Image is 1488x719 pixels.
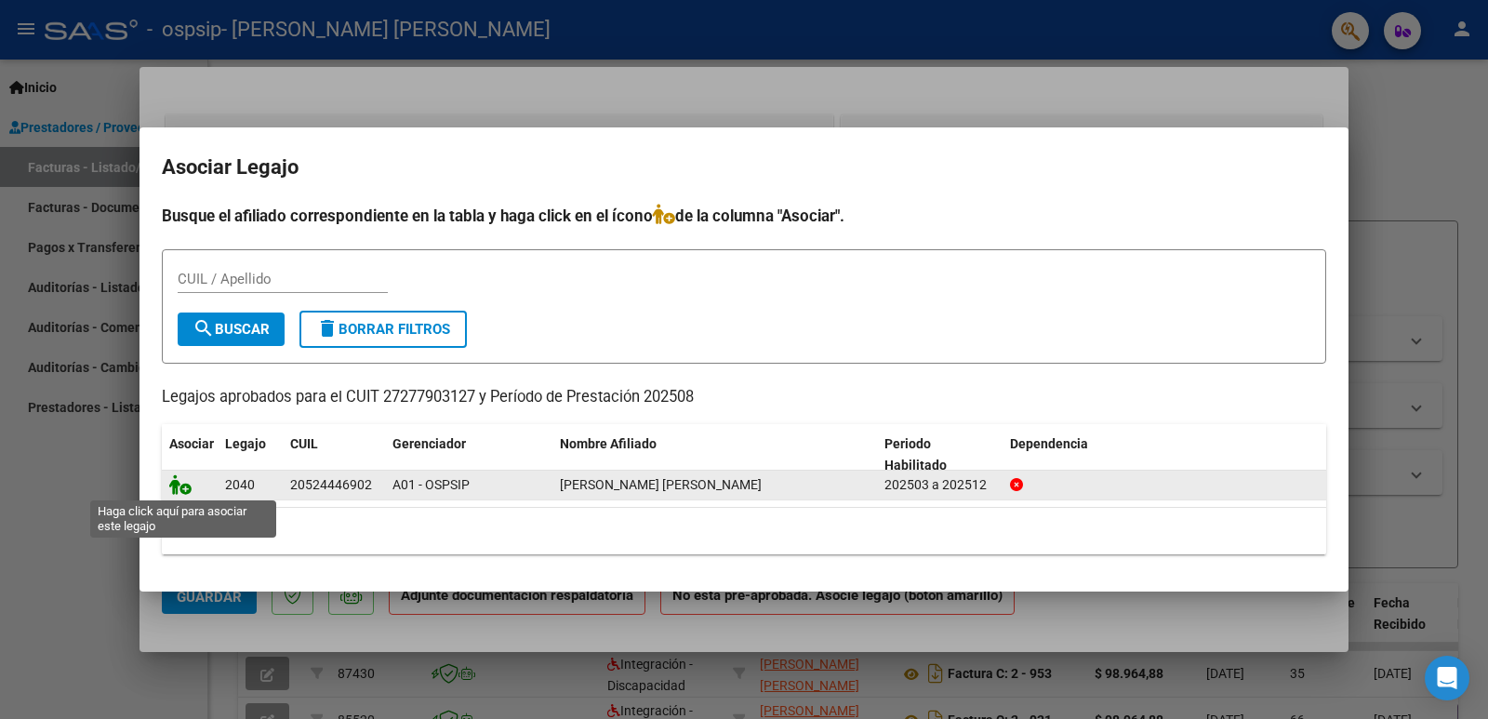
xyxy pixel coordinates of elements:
[162,424,218,486] datatable-header-cell: Asociar
[225,477,255,492] span: 2040
[316,321,450,338] span: Borrar Filtros
[162,204,1326,228] h4: Busque el afiliado correspondiente en la tabla y haga click en el ícono de la columna "Asociar".
[392,477,470,492] span: A01 - OSPSIP
[1425,656,1469,700] div: Open Intercom Messenger
[316,317,339,340] mat-icon: delete
[225,436,266,451] span: Legajo
[162,150,1326,185] h2: Asociar Legajo
[1010,436,1088,451] span: Dependencia
[162,508,1326,554] div: 1 registros
[552,424,877,486] datatable-header-cell: Nombre Afiliado
[169,436,214,451] span: Asociar
[877,424,1003,486] datatable-header-cell: Periodo Habilitado
[392,436,466,451] span: Gerenciador
[385,424,552,486] datatable-header-cell: Gerenciador
[299,311,467,348] button: Borrar Filtros
[560,436,657,451] span: Nombre Afiliado
[290,436,318,451] span: CUIL
[162,386,1326,409] p: Legajos aprobados para el CUIT 27277903127 y Período de Prestación 202508
[193,321,270,338] span: Buscar
[560,477,762,492] span: SILVA YAHIR AGUSTIN
[1003,424,1327,486] datatable-header-cell: Dependencia
[178,313,285,346] button: Buscar
[290,474,372,496] div: 20524446902
[218,424,283,486] datatable-header-cell: Legajo
[283,424,385,486] datatable-header-cell: CUIL
[884,436,947,473] span: Periodo Habilitado
[884,474,995,496] div: 202503 a 202512
[193,317,215,340] mat-icon: search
